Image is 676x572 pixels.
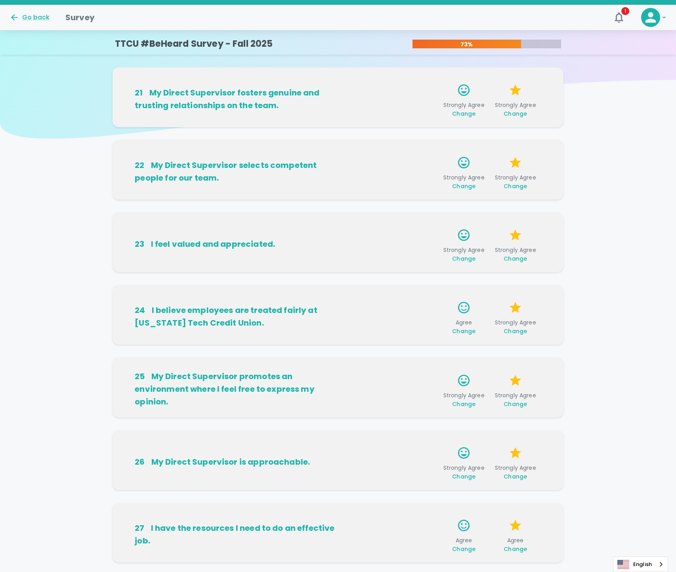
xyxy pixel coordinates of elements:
[504,400,527,408] span: Change
[504,545,527,553] span: Change
[135,522,144,534] div: 27
[493,536,538,553] span: Agree
[65,11,95,24] h1: Survey
[493,318,538,335] span: Strongly Agree
[135,86,338,112] h6: My Direct Supervisor fosters genuine and trusting relationships on the team.
[135,304,338,329] h6: I believe employees are treated fairly at [US_STATE] Tech Credit Union.
[452,327,475,335] span: Change
[135,304,145,317] div: 24
[621,7,629,15] span: 1
[135,370,338,408] h6: My Direct Supervisor promotes an environment where I feel free to express my opinion.
[452,255,475,263] span: Change
[441,246,487,263] span: Strongly Agree
[504,255,527,263] span: Change
[135,456,338,468] h6: My Direct Supervisor is approachable.
[613,557,668,572] aside: Language selected: English
[135,159,144,172] div: 22
[452,473,475,480] span: Change
[115,38,273,50] h4: TTCU #BeHeard Survey - Fall 2025
[135,522,338,547] h6: I have the resources I need to do an effective job.
[493,391,538,408] span: Strongly Agree
[493,246,538,263] span: Strongly Agree
[609,8,628,27] button: 1
[441,464,487,480] span: Strongly Agree
[135,456,145,468] div: 26
[441,391,487,408] span: Strongly Agree
[504,182,527,190] span: Change
[504,110,527,118] span: Change
[135,159,338,184] h6: My Direct Supervisor selects competent people for our team.
[441,101,487,118] span: Strongly Agree
[441,536,487,553] span: Agree
[412,40,521,48] p: 73%
[493,174,538,190] span: Strongly Agree
[493,464,538,480] span: Strongly Agree
[504,327,527,335] span: Change
[493,101,538,118] span: Strongly Agree
[135,86,143,99] div: 21
[452,110,475,118] span: Change
[441,318,487,335] span: Agree
[452,182,475,190] span: Change
[504,473,527,480] span: Change
[613,557,668,572] a: English
[613,557,668,572] div: Language
[135,238,338,250] h6: I feel valued and appreciated.
[441,174,487,190] span: Strongly Agree
[135,370,145,383] div: 25
[10,13,50,22] button: Go back
[452,400,475,408] span: Change
[452,545,475,553] span: Change
[135,238,144,250] div: 23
